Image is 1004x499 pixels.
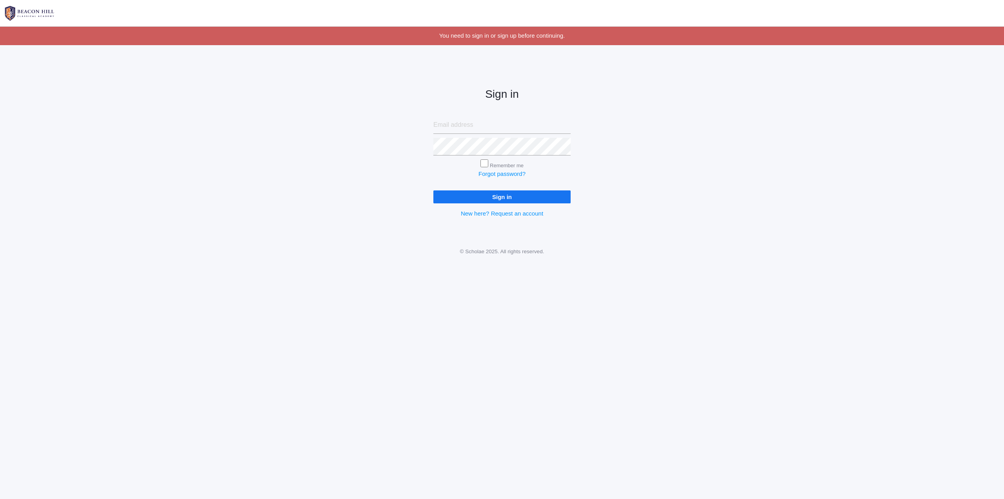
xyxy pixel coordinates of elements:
h2: Sign in [433,88,571,101]
a: Forgot password? [478,170,526,177]
label: Remember me [490,163,524,168]
input: Sign in [433,190,571,203]
input: Email address [433,116,571,134]
a: New here? Request an account [461,210,543,217]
